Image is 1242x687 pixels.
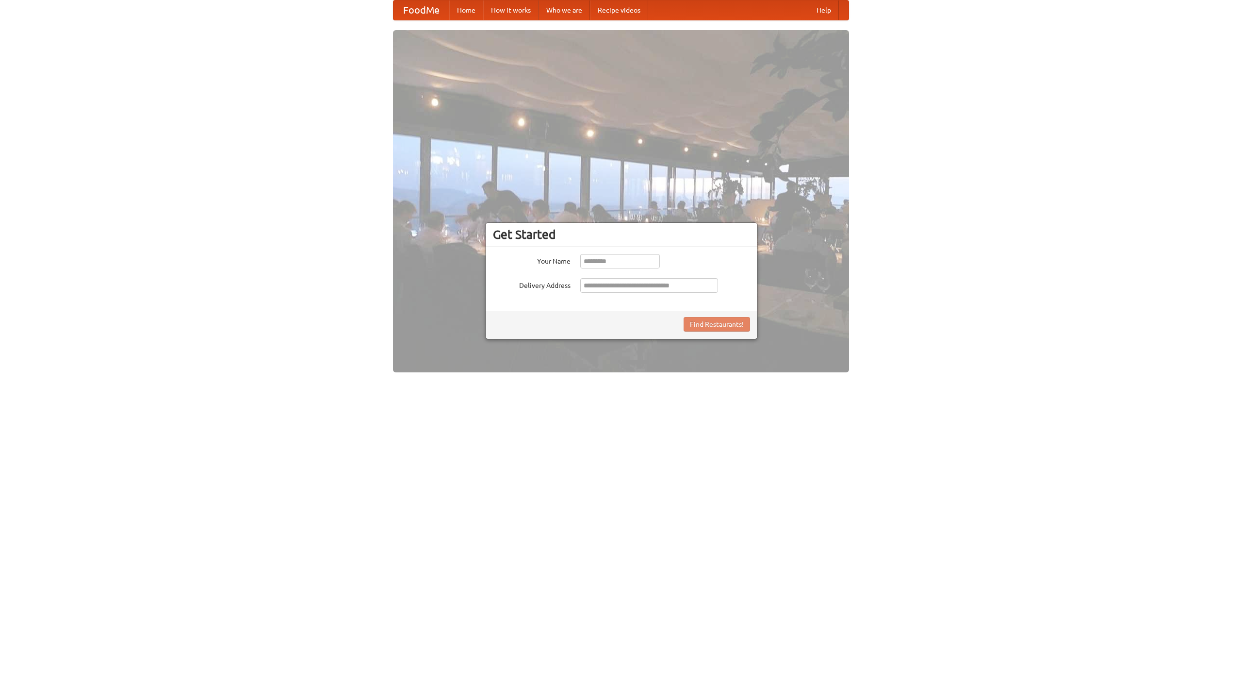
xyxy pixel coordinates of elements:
a: FoodMe [393,0,449,20]
a: Home [449,0,483,20]
a: Who we are [539,0,590,20]
button: Find Restaurants! [684,317,750,332]
a: Help [809,0,839,20]
a: Recipe videos [590,0,648,20]
label: Your Name [493,254,571,266]
h3: Get Started [493,227,750,242]
a: How it works [483,0,539,20]
label: Delivery Address [493,278,571,290]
